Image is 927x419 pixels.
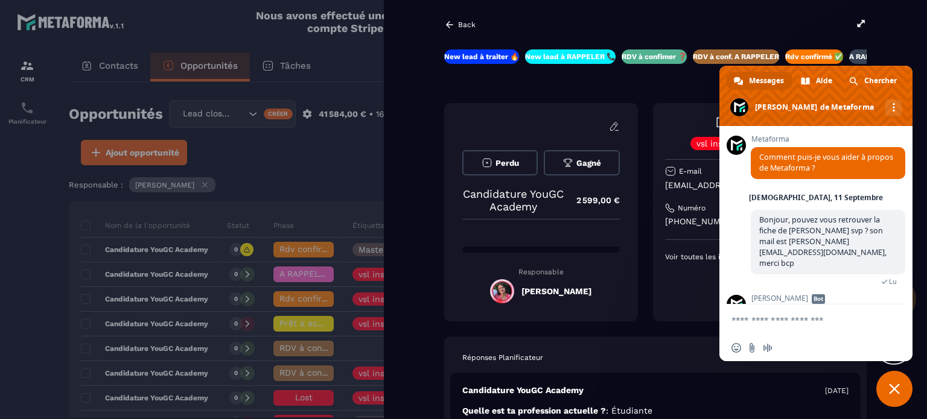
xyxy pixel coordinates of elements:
div: Messages [727,72,792,90]
p: Responsable [462,268,620,276]
div: [DEMOGRAPHIC_DATA], 11 Septembre [749,194,883,201]
span: : Étudiante [606,406,652,415]
span: Perdu [495,159,519,168]
span: [PERSON_NAME] [751,294,905,303]
p: Quelle est ta profession actuelle ? [462,405,849,417]
p: [DATE] [825,386,849,395]
span: Gagné [576,159,601,168]
span: Bonjour, pouvez vous retrouver la fiche de [PERSON_NAME] svp ? son mail est [PERSON_NAME][EMAIL_A... [759,215,887,268]
button: Gagné [544,150,619,175]
p: 2 599,00 € [564,189,620,212]
span: Insérer un emoji [731,343,741,353]
span: Metaforma [751,135,905,143]
span: Comment puis-je vous aider à propos de Metaforma ? [759,152,893,173]
p: vsl inscrits [696,139,741,148]
p: New lead à RAPPELER 📞 [525,52,616,61]
p: [EMAIL_ADDRESS][DOMAIN_NAME] [665,180,855,191]
button: Perdu [462,150,538,175]
div: Fermer le chat [876,371,913,407]
span: Envoyer un fichier [747,343,757,353]
p: Candidature YouGC Academy [462,385,584,396]
p: Candidature YouGC Academy [462,187,564,213]
div: Aide [794,72,841,90]
p: New lead à traiter 🔥 [444,52,519,61]
div: Chercher [842,72,905,90]
textarea: Entrez votre message... [731,315,874,326]
span: Lu [889,277,897,286]
span: Bot [812,294,825,304]
p: Réponses Planificateur [462,353,543,362]
p: RDV à conf. A RAPPELER [693,52,779,61]
h5: [PERSON_NAME] [521,286,591,296]
p: Numéro [678,203,706,213]
div: Autres canaux [885,99,902,116]
p: [PHONE_NUMBER] [665,216,855,227]
p: RDV à confimer ❓ [622,52,687,61]
p: Voir toutes les informations [665,252,855,262]
p: Rdv confirmé ✅ [785,52,843,61]
span: Messages [749,72,784,90]
span: Chercher [864,72,897,90]
p: Back [458,20,476,29]
p: E-mail [679,166,702,176]
span: Aide [816,72,832,90]
span: Message audio [763,343,772,353]
a: [PERSON_NAME] [716,115,803,128]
